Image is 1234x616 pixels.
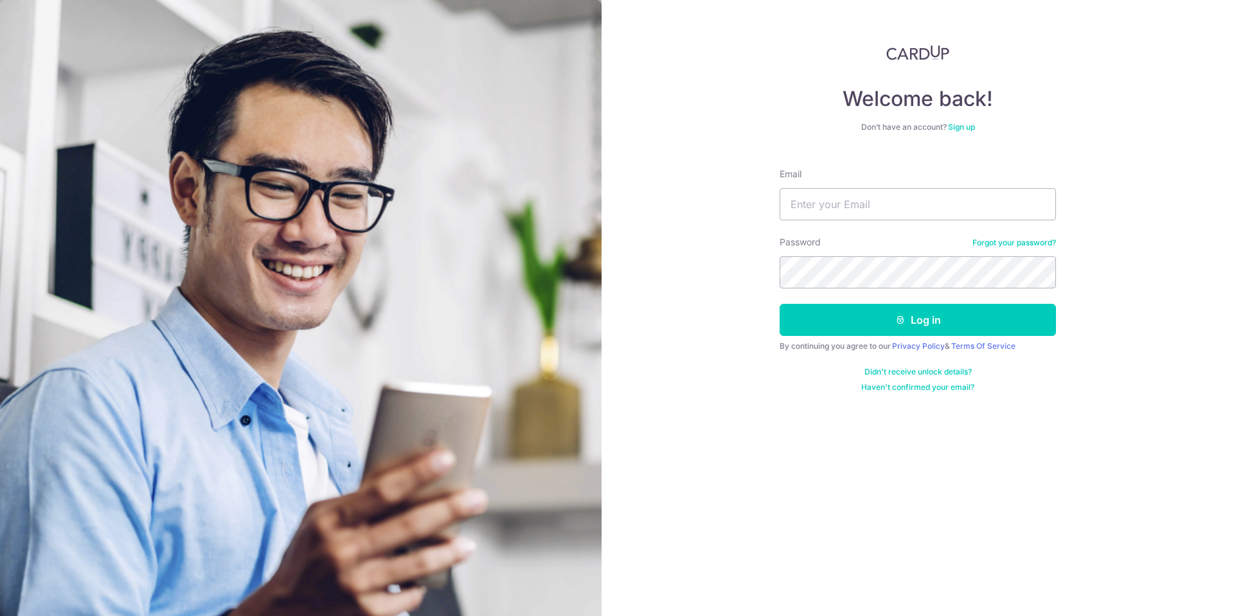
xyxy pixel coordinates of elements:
[886,45,949,60] img: CardUp Logo
[780,304,1056,336] button: Log in
[948,122,975,132] a: Sign up
[972,238,1056,248] a: Forgot your password?
[780,188,1056,220] input: Enter your Email
[780,86,1056,112] h4: Welcome back!
[864,367,972,377] a: Didn't receive unlock details?
[780,341,1056,351] div: By continuing you agree to our &
[892,341,945,351] a: Privacy Policy
[951,341,1015,351] a: Terms Of Service
[780,168,801,180] label: Email
[780,122,1056,132] div: Don’t have an account?
[780,236,821,249] label: Password
[861,382,974,392] a: Haven't confirmed your email?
